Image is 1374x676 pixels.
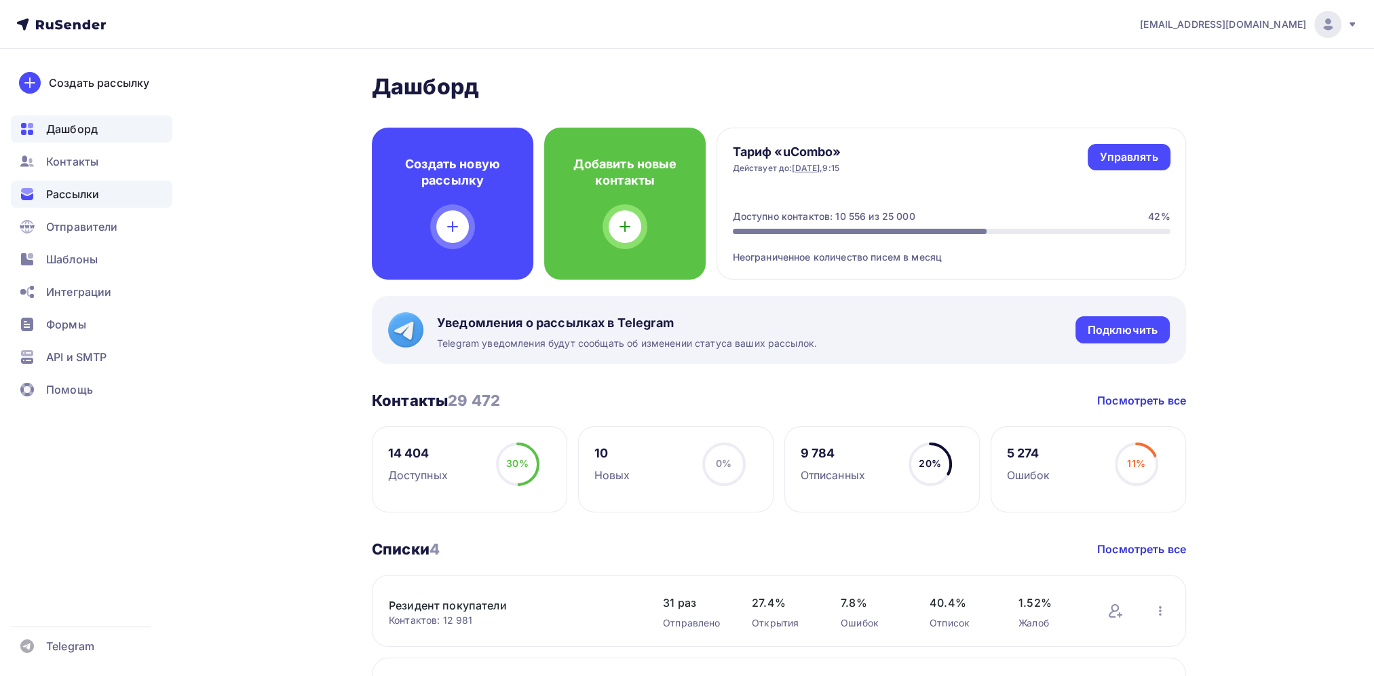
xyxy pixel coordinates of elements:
span: Отправители [46,219,118,235]
span: 11% [1127,457,1145,469]
a: Отправители [11,213,172,240]
span: Помощь [46,381,93,398]
tcxspan: Call 25.10.2025, via 3CX [792,163,822,173]
div: 10 [594,445,630,462]
span: 1.52% [1018,595,1080,611]
h4: Добавить новые контакты [566,156,684,189]
span: 27.4% [752,595,814,611]
div: 9 784 [801,445,865,462]
span: API и SMTP [46,349,107,365]
div: 42% [1148,210,1170,223]
a: Рассылки [11,181,172,208]
span: 7.8% [841,595,902,611]
div: Отписок [930,616,991,630]
div: Создать рассылку [49,75,149,91]
div: Доступно контактов: 10 556 из 25 000 [733,210,915,223]
a: [EMAIL_ADDRESS][DOMAIN_NAME] [1140,11,1358,38]
span: Шаблоны [46,251,98,267]
div: Действует до: 9:15 [733,163,841,174]
div: 5 274 [1007,445,1050,462]
a: Посмотреть все [1097,541,1186,557]
div: Контактов: 12 981 [389,614,636,627]
span: Контакты [46,153,98,170]
div: Неограниченное количество писем в месяц [733,234,1170,264]
div: Ошибок [1007,467,1050,483]
span: 4 [430,540,440,558]
span: Telegram уведомления будут сообщать об изменении статуса ваших рассылок. [437,337,817,350]
div: Жалоб [1018,616,1080,630]
a: Контакты [11,148,172,175]
div: Доступных [388,467,448,483]
span: 40.4% [930,595,991,611]
span: [EMAIL_ADDRESS][DOMAIN_NAME] [1140,18,1306,31]
span: Уведомления о рассылках в Telegram [437,315,817,331]
span: Интеграции [46,284,111,300]
a: Резидент покупатели [389,597,619,614]
div: Ошибок [841,616,902,630]
div: Отписанных [801,467,865,483]
a: Шаблоны [11,246,172,273]
div: Подключить [1088,322,1158,338]
div: Новых [594,467,630,483]
span: Формы [46,316,86,333]
div: Открытия [752,616,814,630]
h4: Создать новую рассылку [394,156,512,189]
span: Telegram [46,638,94,654]
h3: Списки [372,540,440,559]
span: Рассылки [46,186,99,202]
div: 14 404 [388,445,448,462]
span: 20% [919,457,940,469]
a: Дашборд [11,115,172,143]
h2: Дашборд [372,73,1186,100]
span: 0% [716,457,731,469]
h4: Тариф «uCombo» [733,144,841,160]
div: Отправлено [663,616,725,630]
a: Формы [11,311,172,338]
span: 30% [506,457,528,469]
div: Управлять [1100,149,1158,165]
span: 31 раз [663,595,725,611]
a: Посмотреть все [1097,392,1186,409]
span: Дашборд [46,121,98,137]
h3: Контакты [372,391,500,410]
span: 29 472 [448,392,500,409]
